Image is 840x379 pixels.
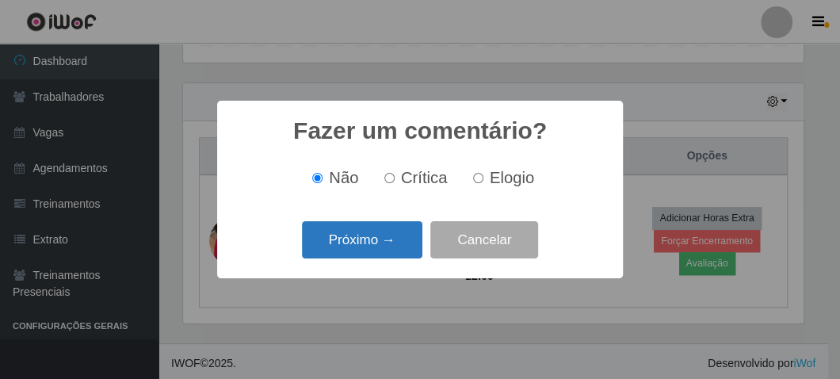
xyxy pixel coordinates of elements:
[312,173,323,183] input: Não
[490,169,534,186] span: Elogio
[329,169,358,186] span: Não
[430,221,538,258] button: Cancelar
[401,169,448,186] span: Crítica
[473,173,483,183] input: Elogio
[293,117,547,145] h2: Fazer um comentário?
[302,221,422,258] button: Próximo →
[384,173,395,183] input: Crítica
